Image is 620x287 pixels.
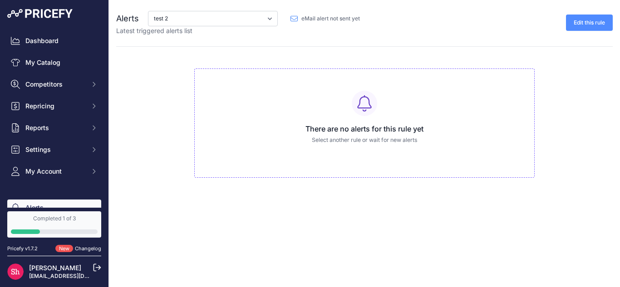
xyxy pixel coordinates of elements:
[7,120,101,136] button: Reports
[29,272,124,279] a: [EMAIL_ADDRESS][DOMAIN_NAME]
[7,33,101,49] a: Dashboard
[55,245,73,253] span: New
[25,123,85,132] span: Reports
[7,163,101,180] button: My Account
[75,245,101,252] a: Changelog
[25,145,85,154] span: Settings
[7,33,101,250] nav: Sidebar
[7,54,101,71] a: My Catalog
[116,14,139,23] span: Alerts
[7,211,101,238] a: Completed 1 of 3
[7,141,101,158] button: Settings
[25,167,85,176] span: My Account
[7,199,101,216] a: Alerts
[202,123,527,134] h3: There are no alerts for this rule yet
[7,98,101,114] button: Repricing
[7,245,38,253] div: Pricefy v1.7.2
[25,102,85,111] span: Repricing
[202,136,527,145] p: Select another rule or wait for new alerts
[301,15,360,22] span: eMail alert not sent yet
[29,264,81,272] a: [PERSON_NAME]
[7,9,73,18] img: Pricefy Logo
[11,215,98,222] div: Completed 1 of 3
[116,26,367,35] p: Latest triggered alerts list
[25,80,85,89] span: Competitors
[7,76,101,92] button: Competitors
[566,15,613,31] a: Edit this rule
